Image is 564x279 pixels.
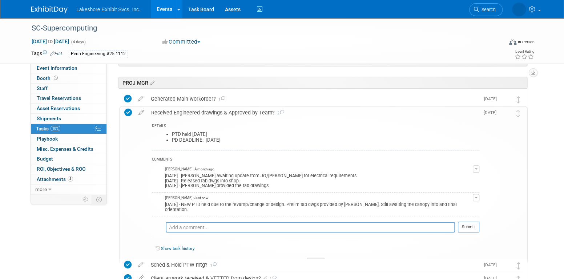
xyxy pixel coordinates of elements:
[37,65,77,71] span: Event Information
[37,156,53,162] span: Budget
[165,201,473,212] div: [DATE] - NEW PTD held due to the revamp/change of design. Prelim fab dwgs provided by [PERSON_NAM...
[515,50,534,53] div: Event Rating
[161,246,194,251] a: Show task history
[509,39,516,45] img: Format-Inperson.png
[148,79,154,86] a: Edit sections
[172,137,479,143] li: PD DEADLINE: [DATE]
[517,96,520,103] i: Move task
[135,109,148,116] a: edit
[152,156,479,164] div: COMMENTS
[76,7,140,12] span: Lakeshore Exhibit Svcs, Inc.
[37,166,85,172] span: ROI, Objectives & ROO
[37,85,48,91] span: Staff
[31,93,106,103] a: Travel Reservations
[51,126,60,131] span: 10%
[147,259,480,271] div: Sched & Hold PTW mtg?
[50,51,62,56] a: Edit
[165,195,208,201] span: [PERSON_NAME] - Just now
[500,95,510,104] img: MICHELLE MOYA
[31,6,68,13] img: ExhibitDay
[35,186,47,192] span: more
[31,154,106,164] a: Budget
[484,110,500,115] span: [DATE]
[460,38,535,49] div: Event Format
[152,222,162,232] img: MICHELLE MOYA
[31,50,62,58] td: Tags
[69,50,128,58] div: Penn Engineering #25-1112
[79,195,92,204] td: Personalize Event Tab Strip
[29,22,492,35] div: SC-Supercomputing
[37,176,73,182] span: Attachments
[517,39,535,45] div: In-Person
[517,262,520,269] i: Move task
[152,167,161,176] img: MICHELLE MOYA
[47,39,54,44] span: to
[31,63,106,73] a: Event Information
[479,7,496,12] span: Search
[52,75,59,81] span: Booth not reserved yet
[500,261,510,270] img: MICHELLE MOYA
[134,262,147,268] a: edit
[92,195,107,204] td: Toggle Event Tabs
[31,124,106,134] a: Tasks10%
[484,262,500,267] span: [DATE]
[31,144,106,154] a: Misc. Expenses & Credits
[31,174,106,184] a: Attachments4
[469,3,503,16] a: Search
[208,263,217,268] span: 1
[37,146,93,152] span: Misc. Expenses & Credits
[152,195,161,205] img: MICHELLE MOYA
[216,97,225,102] span: 1
[37,105,80,111] span: Asset Reservations
[37,116,61,121] span: Shipments
[31,38,69,45] span: [DATE] [DATE]
[148,106,479,119] div: Received Engineered drawings & Approved by Team?
[31,84,106,93] a: Staff
[165,167,214,172] span: [PERSON_NAME] - A month ago
[31,104,106,113] a: Asset Reservations
[37,75,59,81] span: Booth
[118,77,527,89] div: PROJ MGR
[484,96,500,101] span: [DATE]
[31,185,106,194] a: more
[37,95,81,101] span: Travel Reservations
[36,126,60,132] span: Tasks
[68,176,73,182] span: 4
[516,110,520,117] i: Move task
[500,109,509,118] img: MICHELLE MOYA
[31,114,106,124] a: Shipments
[31,164,106,174] a: ROI, Objectives & ROO
[160,38,203,46] button: Committed
[172,132,479,137] li: PTD held [DATE]
[31,134,106,144] a: Playbook
[70,40,86,44] span: (4 days)
[512,3,526,16] img: MICHELLE MOYA
[165,172,473,189] div: [DATE] - [PERSON_NAME] awaiting update from JO/[PERSON_NAME] for electrical requirements. [DATE] ...
[31,73,106,83] a: Booth
[275,111,284,116] span: 2
[458,222,479,232] button: Submit
[152,124,479,130] div: DETAILS
[147,93,480,105] div: Generated Main workorder?
[134,96,147,102] a: edit
[37,136,58,142] span: Playbook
